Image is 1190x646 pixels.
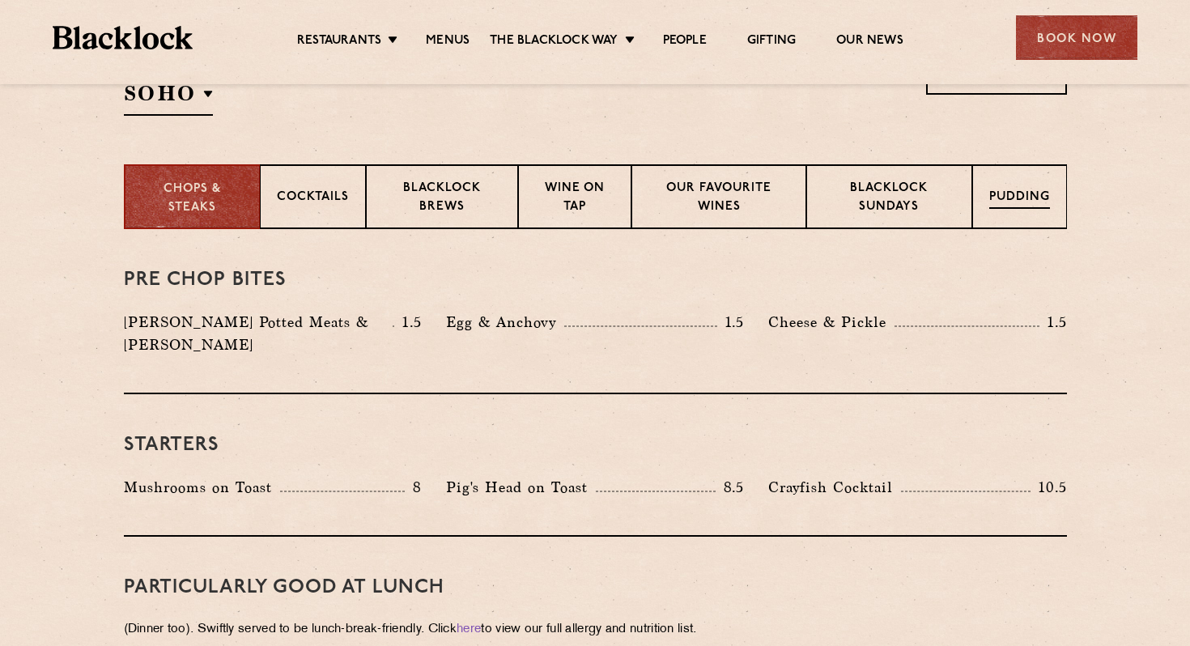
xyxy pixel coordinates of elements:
p: 1.5 [394,312,422,333]
p: Blacklock Sundays [823,180,955,218]
p: 1.5 [1039,312,1067,333]
a: The Blacklock Way [490,33,618,51]
h3: PARTICULARLY GOOD AT LUNCH [124,577,1067,598]
p: Crayfish Cocktail [768,476,901,499]
p: Chops & Steaks [142,181,243,217]
img: BL_Textured_Logo-footer-cropped.svg [53,26,193,49]
p: Wine on Tap [535,180,614,218]
a: Restaurants [297,33,381,51]
p: Cheese & Pickle [768,311,895,334]
p: Mushrooms on Toast [124,476,280,499]
p: [PERSON_NAME] Potted Meats & [PERSON_NAME] [124,311,393,356]
p: 8.5 [716,477,745,498]
div: Book Now [1016,15,1137,60]
p: 10.5 [1031,477,1066,498]
p: Pig's Head on Toast [446,476,596,499]
a: here [457,623,481,635]
h3: Starters [124,435,1067,456]
a: Gifting [747,33,796,51]
p: Cocktails [277,189,349,209]
p: 8 [405,477,422,498]
p: Egg & Anchovy [446,311,564,334]
a: People [663,33,707,51]
p: Pudding [989,189,1050,209]
h3: Pre Chop Bites [124,270,1067,291]
p: Our favourite wines [648,180,789,218]
h2: SOHO [124,79,213,116]
p: (Dinner too). Swiftly served to be lunch-break-friendly. Click to view our full allergy and nutri... [124,618,1067,641]
p: Blacklock Brews [383,180,501,218]
a: Menus [426,33,470,51]
a: Our News [836,33,903,51]
p: 1.5 [717,312,745,333]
